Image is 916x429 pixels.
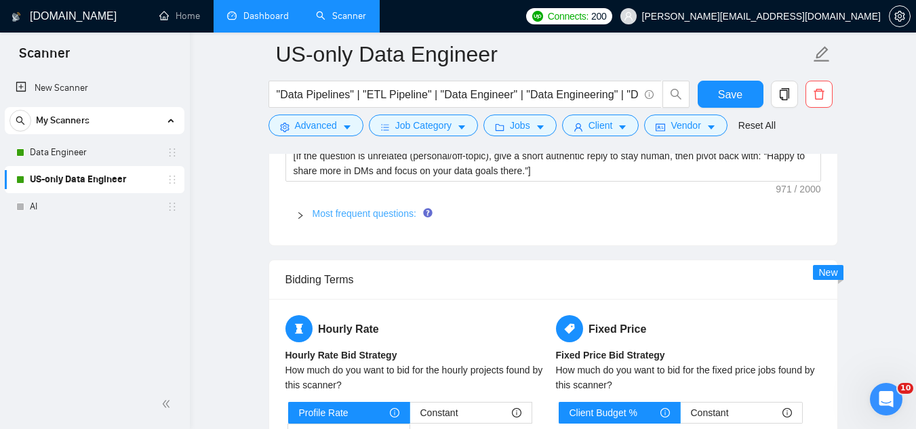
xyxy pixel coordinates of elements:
[624,12,633,21] span: user
[422,207,434,219] div: Tooltip anchor
[30,193,159,220] a: AI
[227,10,289,22] a: dashboardDashboard
[16,75,174,102] a: New Scanner
[589,118,613,133] span: Client
[771,81,798,108] button: copy
[618,122,627,132] span: caret-down
[420,403,458,423] span: Constant
[532,11,543,22] img: upwork-logo.png
[772,88,797,100] span: copy
[562,115,639,136] button: userClientcaret-down
[495,122,504,132] span: folder
[548,9,589,24] span: Connects:
[8,43,81,72] span: Scanner
[691,403,729,423] span: Constant
[671,118,700,133] span: Vendor
[285,315,313,342] span: hourglass
[644,115,727,136] button: idcardVendorcaret-down
[313,208,416,219] a: Most frequent questions:
[662,81,690,108] button: search
[9,110,31,131] button: search
[813,45,831,63] span: edit
[536,122,545,132] span: caret-down
[167,147,178,158] span: holder
[805,81,833,108] button: delete
[369,115,478,136] button: barsJob Categorycaret-down
[889,11,911,22] a: setting
[645,90,654,99] span: info-circle
[285,198,821,229] div: Most frequent questions:
[12,6,21,28] img: logo
[663,88,689,100] span: search
[556,315,821,342] h5: Fixed Price
[161,397,175,411] span: double-left
[457,122,466,132] span: caret-down
[167,201,178,212] span: holder
[782,408,792,417] span: info-circle
[706,122,716,132] span: caret-down
[5,107,184,220] li: My Scanners
[889,5,911,27] button: setting
[380,122,390,132] span: bars
[660,408,670,417] span: info-circle
[280,122,290,132] span: setting
[698,81,763,108] button: Save
[656,122,665,132] span: idcard
[285,350,397,361] b: Hourly Rate Bid Strategy
[512,408,521,417] span: info-circle
[316,10,366,22] a: searchScanner
[296,211,304,220] span: right
[390,408,399,417] span: info-circle
[277,86,639,103] input: Search Freelance Jobs...
[556,363,821,392] div: How much do you want to bid for the fixed price jobs found by this scanner?
[167,174,178,185] span: holder
[395,118,452,133] span: Job Category
[556,315,583,342] span: tag
[818,267,837,278] span: New
[898,383,913,394] span: 10
[574,122,583,132] span: user
[738,118,776,133] a: Reset All
[268,115,363,136] button: settingAdvancedcaret-down
[285,260,821,299] div: Bidding Terms
[276,37,810,71] input: Scanner name...
[30,139,159,166] a: Data Engineer
[295,118,337,133] span: Advanced
[285,315,551,342] h5: Hourly Rate
[483,115,557,136] button: folderJobscaret-down
[591,9,606,24] span: 200
[718,86,742,103] span: Save
[870,383,902,415] iframe: Intercom live chat
[556,350,665,361] b: Fixed Price Bid Strategy
[570,403,637,423] span: Client Budget %
[5,75,184,102] li: New Scanner
[806,88,832,100] span: delete
[36,107,89,134] span: My Scanners
[10,116,31,125] span: search
[159,10,200,22] a: homeHome
[30,166,159,193] a: US-only Data Engineer
[299,403,349,423] span: Profile Rate
[285,363,551,392] div: How much do you want to bid for the hourly projects found by this scanner?
[510,118,530,133] span: Jobs
[342,122,352,132] span: caret-down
